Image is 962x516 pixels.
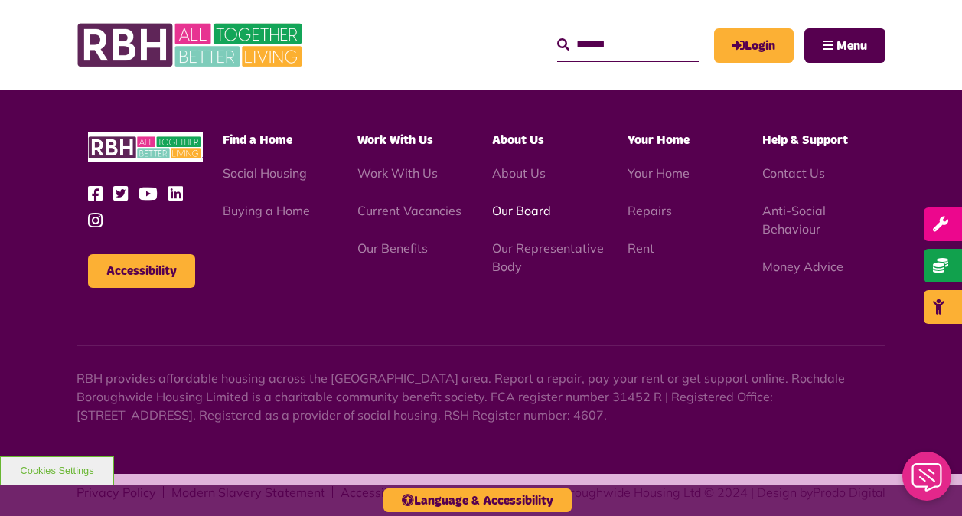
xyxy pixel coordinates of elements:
[77,369,885,424] p: RBH provides affordable housing across the [GEOGRAPHIC_DATA] area. Report a repair, pay your rent...
[804,28,885,63] button: Navigation
[492,203,551,218] a: Our Board
[492,240,604,274] a: Our Representative Body
[762,165,825,181] a: Contact Us
[357,165,438,181] a: Work With Us
[628,165,690,181] a: Your Home
[88,254,195,288] button: Accessibility
[500,483,885,501] div: Rochdale Boroughwide Housing Ltd © 2024 | Design by
[357,240,428,256] a: Our Benefits
[383,488,572,512] button: Language & Accessibility
[762,259,843,274] a: Money Advice
[357,134,433,146] span: Work With Us
[223,203,310,218] a: Buying a Home
[762,203,826,237] a: Anti-Social Behaviour
[88,132,203,162] img: RBH
[893,447,962,516] iframe: Netcall Web Assistant for live chat
[357,203,461,218] a: Current Vacancies
[714,28,794,63] a: MyRBH
[557,28,699,61] input: Search
[223,134,292,146] span: Find a Home
[836,40,867,52] span: Menu
[492,165,546,181] a: About Us
[628,134,690,146] span: Your Home
[762,134,848,146] span: Help & Support
[628,240,654,256] a: Rent
[223,165,307,181] a: Social Housing - open in a new tab
[77,15,306,75] img: RBH
[492,134,544,146] span: About Us
[628,203,672,218] a: Repairs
